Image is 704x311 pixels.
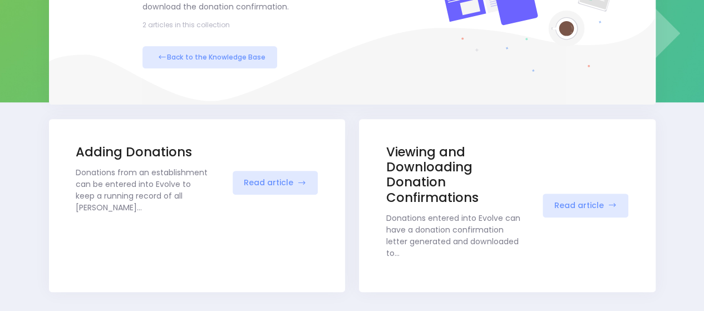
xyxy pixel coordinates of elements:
[76,145,211,160] h2: Adding Donations
[543,194,628,218] a: Read article
[386,213,521,259] p: Donations entered into Evolve can have a donation confirmation letter generated and downloaded to...
[76,167,211,214] p: Donations from an establishment can be entered into Evolve to keep a running record of all [PERSO...
[233,171,318,195] a: Read article
[142,20,417,30] p: 2 articles in this collection
[142,46,277,68] a: Back to the Knowledge Base
[386,145,521,205] h2: Viewing and Downloading Donation Confirmations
